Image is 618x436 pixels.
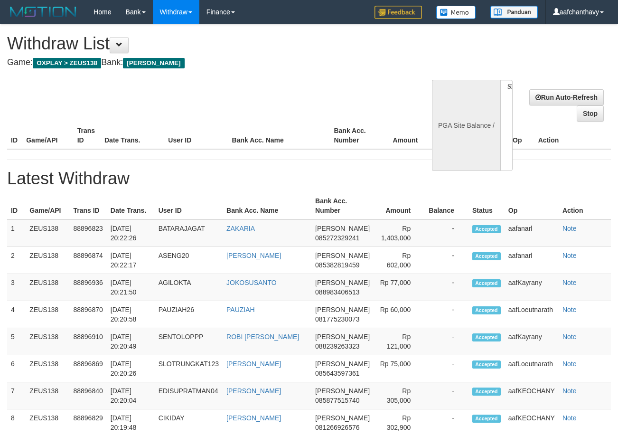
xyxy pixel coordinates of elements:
th: Date Trans. [101,122,164,149]
td: [DATE] 20:22:17 [107,247,155,274]
a: Note [562,225,577,232]
td: 4 [7,301,26,328]
th: Game/API [26,192,69,219]
td: PAUZIAH26 [155,301,223,328]
td: AGILOKTA [155,274,223,301]
td: aafLoeutnarath [505,301,559,328]
th: User ID [155,192,223,219]
td: - [425,382,468,409]
img: Feedback.jpg [375,6,422,19]
span: Accepted [472,225,501,233]
td: Rp 75,000 [374,355,425,382]
span: 085272329241 [315,234,359,242]
a: Note [562,414,577,422]
span: Accepted [472,333,501,341]
a: PAUZIAH [226,306,255,313]
a: Stop [577,105,604,122]
td: [DATE] 20:20:26 [107,355,155,382]
span: 085382819459 [315,261,359,269]
th: Balance [425,192,468,219]
td: Rp 77,000 [374,274,425,301]
span: [PERSON_NAME] [315,387,370,395]
a: Note [562,387,577,395]
th: ID [7,122,22,149]
img: panduan.png [490,6,538,19]
a: Note [562,333,577,341]
td: 88896936 [69,274,106,301]
th: Action [559,192,611,219]
td: 7 [7,382,26,409]
th: Status [468,192,505,219]
span: [PERSON_NAME] [315,414,370,422]
td: [DATE] 20:20:58 [107,301,155,328]
span: Accepted [472,415,501,423]
td: 88896910 [69,328,106,355]
td: 3 [7,274,26,301]
td: ZEUS138 [26,274,69,301]
td: 88896840 [69,382,106,409]
td: 1 [7,219,26,247]
td: aafKayrany [505,328,559,355]
td: - [425,301,468,328]
th: Amount [374,192,425,219]
span: Accepted [472,306,501,314]
a: Note [562,360,577,368]
a: Note [562,279,577,286]
td: - [425,274,468,301]
td: BATARAJAGAT [155,219,223,247]
a: Note [562,306,577,313]
img: MOTION_logo.png [7,5,79,19]
td: [DATE] 20:20:49 [107,328,155,355]
a: [PERSON_NAME] [226,414,281,422]
td: Rp 305,000 [374,382,425,409]
span: 085877515740 [315,397,359,404]
td: [DATE] 20:22:26 [107,219,155,247]
h1: Latest Withdraw [7,169,611,188]
th: Amount [381,122,432,149]
td: Rp 602,000 [374,247,425,274]
span: Accepted [472,388,501,396]
th: Bank Acc. Name [228,122,330,149]
span: 088983406513 [315,288,359,296]
td: aafKayrany [505,274,559,301]
span: [PERSON_NAME] [315,333,370,341]
span: OXPLAY > ZEUS138 [33,58,101,68]
td: SLOTRUNGKAT123 [155,355,223,382]
a: [PERSON_NAME] [226,252,281,259]
span: 088239263323 [315,342,359,350]
td: Rp 60,000 [374,301,425,328]
td: 6 [7,355,26,382]
th: Game/API [22,122,73,149]
img: Button%20Memo.svg [436,6,476,19]
span: [PERSON_NAME] [315,252,370,259]
a: Note [562,252,577,259]
td: [DATE] 20:20:04 [107,382,155,409]
span: 081775230073 [315,315,359,323]
td: Rp 1,403,000 [374,219,425,247]
th: ID [7,192,26,219]
td: aafanarl [505,219,559,247]
td: 88896869 [69,355,106,382]
th: User ID [164,122,228,149]
a: ROBI [PERSON_NAME] [226,333,299,341]
td: ASENG20 [155,247,223,274]
a: JOKOSUSANTO [226,279,277,286]
td: 88896874 [69,247,106,274]
th: Bank Acc. Number [311,192,374,219]
span: [PERSON_NAME] [315,225,370,232]
a: [PERSON_NAME] [226,387,281,395]
td: aafanarl [505,247,559,274]
th: Bank Acc. Number [330,122,381,149]
h4: Game: Bank: [7,58,403,67]
span: 085643597361 [315,370,359,377]
span: Accepted [472,279,501,287]
td: ZEUS138 [26,219,69,247]
a: [PERSON_NAME] [226,360,281,368]
td: ZEUS138 [26,355,69,382]
span: [PERSON_NAME] [315,279,370,286]
a: ZAKARIA [226,225,255,232]
td: - [425,328,468,355]
th: Bank Acc. Name [223,192,311,219]
td: - [425,355,468,382]
th: Op [509,122,534,149]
